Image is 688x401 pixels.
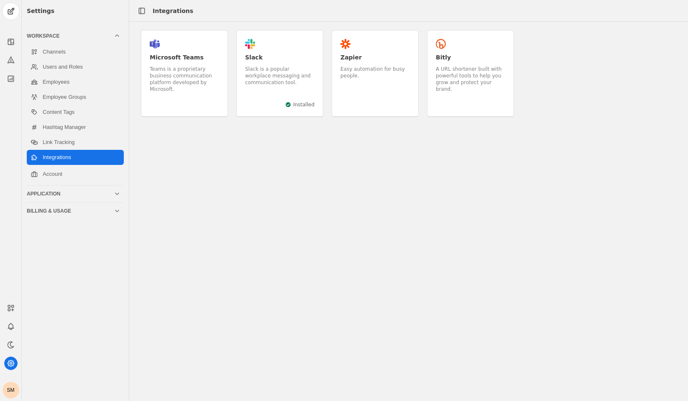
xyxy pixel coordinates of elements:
div: Application [27,190,114,197]
div: Billing & Usage [27,208,114,214]
a: Integrations [27,150,124,165]
mat-expansion-panel-header: Workspace [27,29,124,43]
a: Link Tracking [27,135,124,150]
div: Slack [245,53,315,62]
app-icon: Microsoft Teams [150,39,160,49]
div: Teams is a proprietary business communication platform developed by Microsoft. [150,66,219,93]
mat-expansion-panel-header: Billing & Usage [27,204,124,218]
app-icon: Slack [245,39,255,49]
div: Microsoft Teams [150,53,219,62]
div: A URL shortener built with powerful tools to help you grow and protect your brand. [436,66,505,93]
div: Installed [286,101,315,108]
mat-expansion-panel-header: Application [27,187,124,200]
a: Employees [27,75,124,90]
div: Slack is a popular workplace messaging and communication tool. [245,66,315,86]
a: Content Tags [27,105,124,120]
div: Easy automation for busy people. [340,66,410,79]
div: Workspace [27,33,114,39]
a: Users and Roles [27,59,124,75]
div: Integrations [153,7,193,15]
a: Channels [27,44,124,59]
a: Hashtag Manager [27,120,124,135]
button: SM [3,382,19,398]
app-icon: Zapier [340,39,350,49]
a: Employee Groups [27,90,124,105]
div: Bitly [436,53,505,62]
div: Workspace [27,43,124,183]
app-icon: Bitly [436,39,446,49]
div: Zapier [340,53,410,62]
a: Account [27,167,124,182]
